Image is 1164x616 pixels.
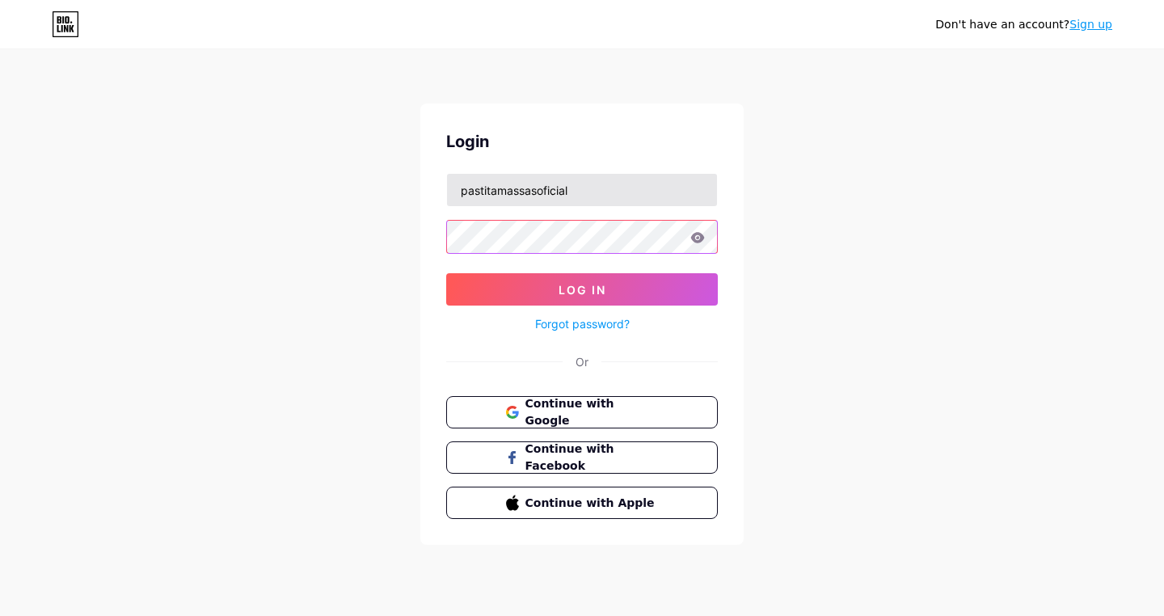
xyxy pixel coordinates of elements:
[935,16,1112,33] div: Don't have an account?
[446,129,718,154] div: Login
[576,353,588,370] div: Or
[1069,18,1112,31] a: Sign up
[447,174,717,206] input: Username
[446,441,718,474] button: Continue with Facebook
[525,441,659,475] span: Continue with Facebook
[446,273,718,306] button: Log In
[559,283,606,297] span: Log In
[446,396,718,428] button: Continue with Google
[446,487,718,519] button: Continue with Apple
[535,315,630,332] a: Forgot password?
[525,495,659,512] span: Continue with Apple
[525,395,659,429] span: Continue with Google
